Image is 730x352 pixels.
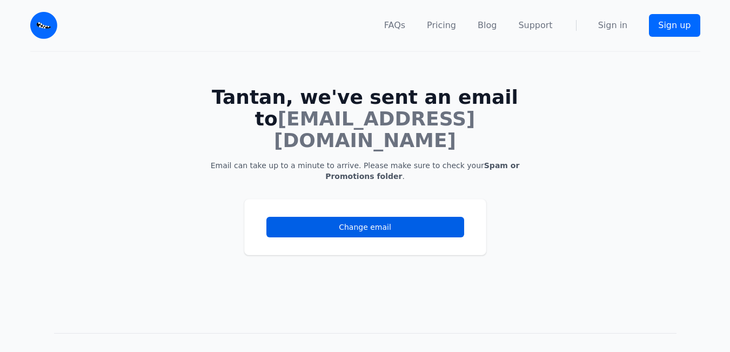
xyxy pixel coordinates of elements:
[210,160,521,182] p: Email can take up to a minute to arrive. Please make sure to check your .
[274,108,475,151] span: [EMAIL_ADDRESS][DOMAIN_NAME]
[478,19,497,32] a: Blog
[598,19,628,32] a: Sign in
[30,12,57,39] img: Email Monster
[649,14,700,37] a: Sign up
[210,87,521,151] h1: Tantan, we've sent an email to
[518,19,552,32] a: Support
[384,19,405,32] a: FAQs
[427,19,456,32] a: Pricing
[266,217,464,237] a: Change email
